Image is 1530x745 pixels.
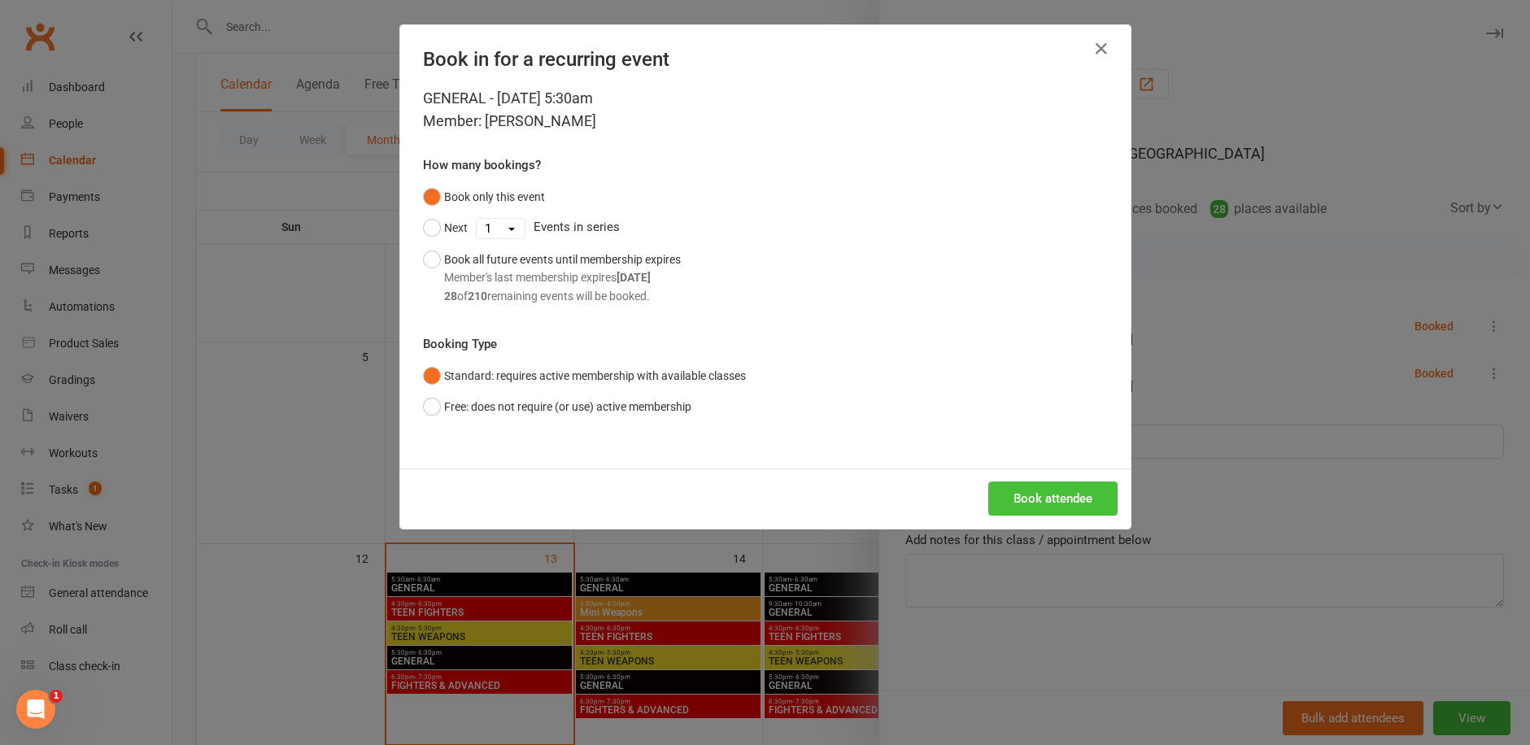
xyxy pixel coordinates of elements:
[16,690,55,729] iframe: Intercom live chat
[423,212,468,243] button: Next
[423,48,1108,71] h4: Book in for a recurring event
[423,360,746,391] button: Standard: requires active membership with available classes
[444,287,681,305] div: of remaining events will be booked.
[444,251,681,305] div: Book all future events until membership expires
[468,290,487,303] strong: 210
[50,690,63,703] span: 1
[423,212,1108,243] div: Events in series
[423,244,681,312] button: Book all future events until membership expiresMember's last membership expires[DATE]28of210remai...
[988,481,1118,516] button: Book attendee
[444,268,681,286] div: Member's last membership expires
[617,271,651,284] strong: [DATE]
[1088,36,1114,62] button: Close
[423,334,497,354] label: Booking Type
[423,87,1108,133] div: GENERAL - [DATE] 5:30am Member: [PERSON_NAME]
[444,290,457,303] strong: 28
[423,391,691,422] button: Free: does not require (or use) active membership
[423,155,541,175] label: How many bookings?
[423,181,545,212] button: Book only this event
